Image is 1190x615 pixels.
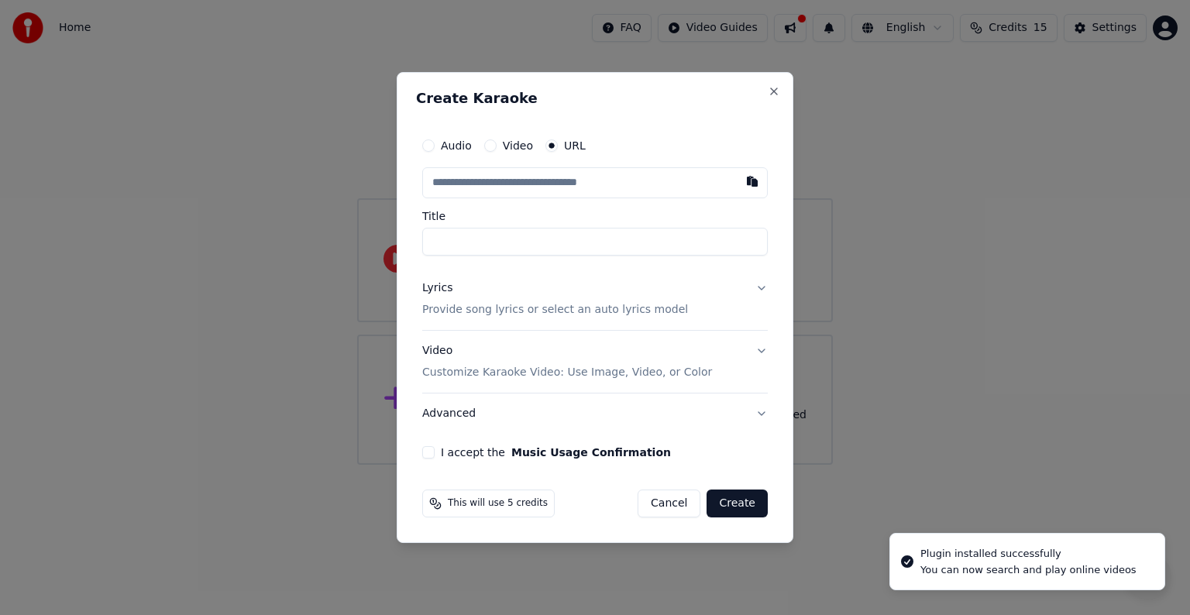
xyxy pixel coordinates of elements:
p: Provide song lyrics or select an auto lyrics model [422,302,688,318]
label: I accept the [441,447,671,458]
button: Advanced [422,393,768,434]
button: LyricsProvide song lyrics or select an auto lyrics model [422,268,768,330]
p: Customize Karaoke Video: Use Image, Video, or Color [422,365,712,380]
button: Create [707,490,768,517]
h2: Create Karaoke [416,91,774,105]
label: URL [564,140,586,151]
span: This will use 5 credits [448,497,548,510]
label: Video [503,140,533,151]
button: Cancel [638,490,700,517]
button: VideoCustomize Karaoke Video: Use Image, Video, or Color [422,331,768,393]
label: Title [422,211,768,222]
div: Lyrics [422,280,452,296]
button: I accept the [511,447,671,458]
div: Video [422,343,712,380]
label: Audio [441,140,472,151]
